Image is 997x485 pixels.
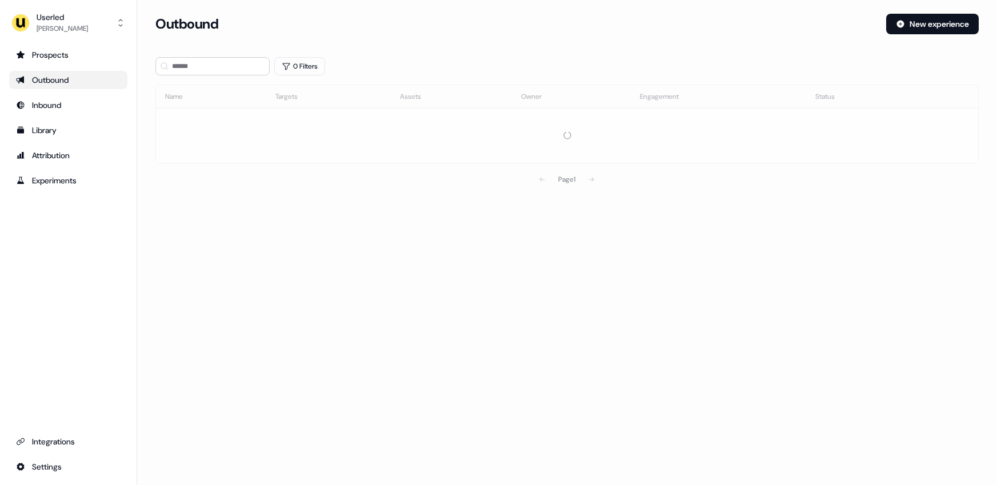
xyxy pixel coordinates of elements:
button: New experience [886,14,979,34]
a: Go to outbound experience [9,71,127,89]
div: Userled [37,11,88,23]
div: Integrations [16,436,121,447]
a: Go to templates [9,121,127,139]
div: Inbound [16,99,121,111]
a: Go to Inbound [9,96,127,114]
h3: Outbound [155,15,218,33]
button: 0 Filters [274,57,325,75]
a: Go to integrations [9,432,127,451]
button: Userled[PERSON_NAME] [9,9,127,37]
div: Attribution [16,150,121,161]
div: Library [16,125,121,136]
a: Go to integrations [9,458,127,476]
div: Experiments [16,175,121,186]
a: Go to prospects [9,46,127,64]
div: Outbound [16,74,121,86]
a: Go to experiments [9,171,127,190]
div: Settings [16,461,121,472]
div: [PERSON_NAME] [37,23,88,34]
div: Prospects [16,49,121,61]
a: Go to attribution [9,146,127,165]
